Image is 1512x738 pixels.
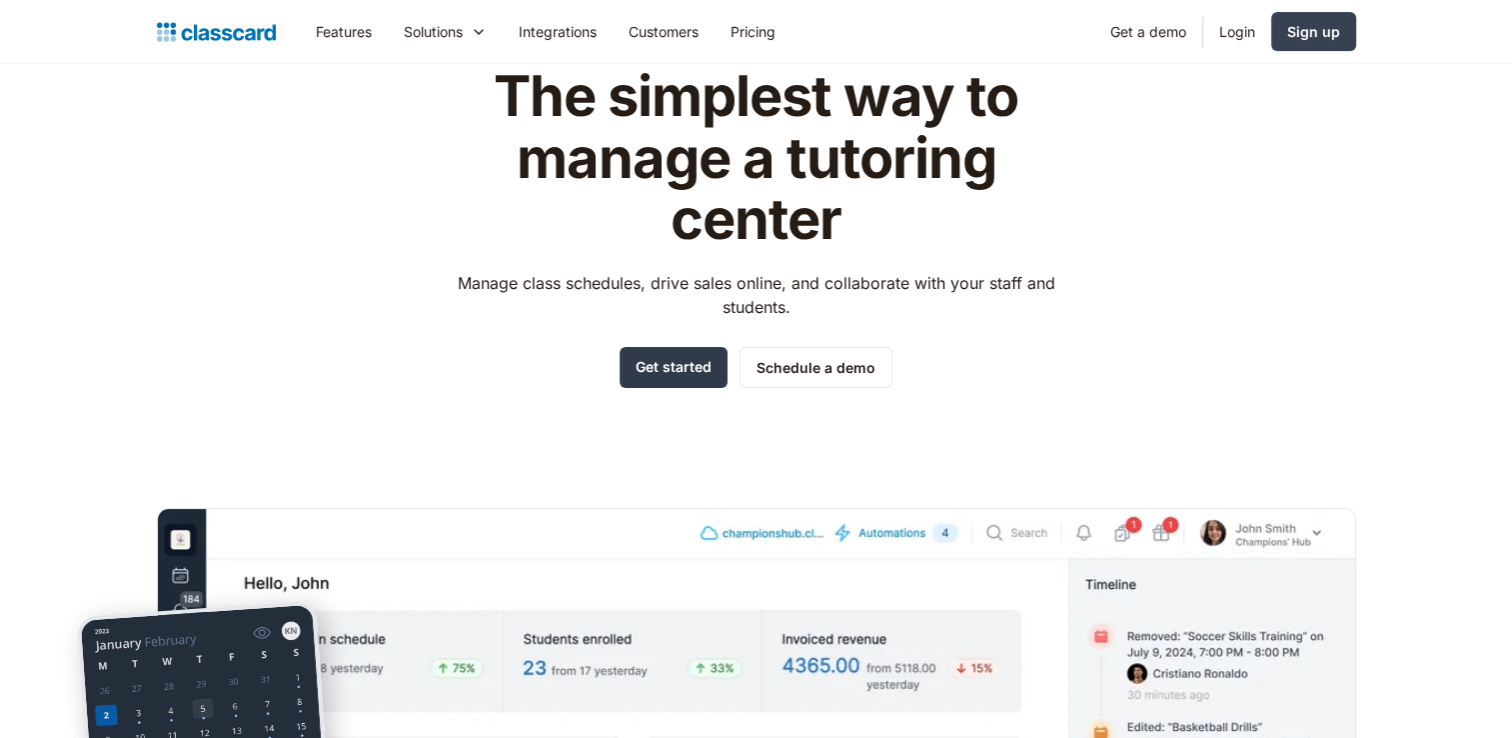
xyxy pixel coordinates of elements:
div: Solutions [404,21,463,42]
p: Manage class schedules, drive sales online, and collaborate with your staff and students. [439,271,1073,319]
a: Customers [613,9,715,54]
a: Get started [620,347,728,388]
a: Get a demo [1094,9,1202,54]
div: Sign up [1287,21,1340,42]
div: Solutions [388,9,503,54]
a: Integrations [503,9,613,54]
a: Login [1203,9,1271,54]
a: Schedule a demo [740,347,892,388]
a: Pricing [715,9,791,54]
h1: The simplest way to manage a tutoring center [439,66,1073,251]
a: Sign up [1271,12,1356,51]
a: home [157,18,276,46]
a: Features [300,9,388,54]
